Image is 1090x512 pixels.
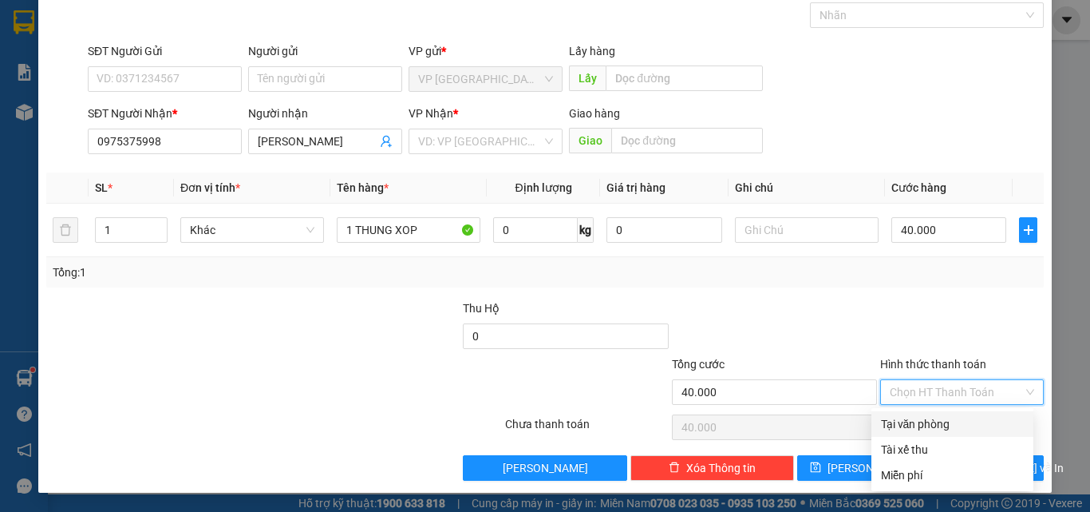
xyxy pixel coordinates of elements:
[1019,217,1037,243] button: plus
[881,466,1024,484] div: Miễn phí
[53,217,78,243] button: delete
[88,42,242,60] div: SĐT Người Gửi
[337,181,389,194] span: Tên hàng
[611,128,763,153] input: Dọc đường
[20,103,90,178] b: [PERSON_NAME]
[337,217,480,243] input: VD: Bàn, Ghế
[134,61,219,73] b: [DOMAIN_NAME]
[735,217,879,243] input: Ghi Chú
[606,65,763,91] input: Dọc đường
[810,462,821,474] span: save
[729,173,885,204] th: Ghi chú
[248,42,402,60] div: Người gửi
[686,459,756,477] span: Xóa Thông tin
[409,107,453,120] span: VP Nhận
[173,20,211,58] img: logo.jpg
[95,181,108,194] span: SL
[380,135,393,148] span: user-add
[463,302,500,315] span: Thu Hộ
[669,462,680,474] span: delete
[409,42,563,60] div: VP gửi
[248,105,402,122] div: Người nhận
[53,264,422,281] div: Tổng: 1
[827,459,913,477] span: [PERSON_NAME]
[891,181,946,194] span: Cước hàng
[134,76,219,96] li: (c) 2017
[569,45,615,58] span: Lấy hàng
[672,358,725,371] span: Tổng cước
[190,218,314,242] span: Khác
[1020,224,1037,236] span: plus
[88,105,242,122] div: SĐT Người Nhận
[463,455,626,481] button: [PERSON_NAME]
[606,217,721,243] input: 0
[797,455,919,481] button: save[PERSON_NAME]
[606,181,665,194] span: Giá trị hàng
[881,415,1024,433] div: Tại văn phòng
[103,23,153,153] b: BIÊN NHẬN GỬI HÀNG HÓA
[922,455,1044,481] button: printer[PERSON_NAME] và In
[504,415,670,443] div: Chưa thanh toán
[418,67,553,91] span: VP Sài Gòn
[630,455,794,481] button: deleteXóa Thông tin
[881,441,1024,458] div: Tài xế thu
[515,181,571,194] span: Định lượng
[880,358,986,371] label: Hình thức thanh toán
[569,128,611,153] span: Giao
[503,459,588,477] span: [PERSON_NAME]
[569,107,620,120] span: Giao hàng
[578,217,594,243] span: kg
[180,181,240,194] span: Đơn vị tính
[569,65,606,91] span: Lấy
